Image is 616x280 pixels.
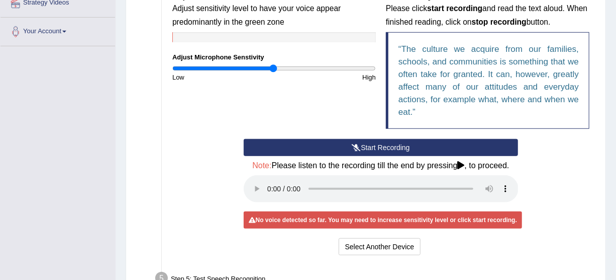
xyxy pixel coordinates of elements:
[244,212,522,229] div: No voice detected so far. You may need to increase sensitivity level or click start recording.
[386,4,587,26] small: Please click and read the text aloud. When finished reading, click on button.
[398,44,579,117] q: The culture we acquire from our families, schools, and communities is something that we often tak...
[274,73,381,82] div: High
[244,161,519,170] h4: Please listen to the recording till the end by pressing , to proceed.
[252,161,271,170] span: Note:
[427,4,482,13] b: start recording
[172,52,264,62] label: Adjust Microphone Senstivity
[172,4,341,26] small: Adjust sensitivity level to have your voice appear predominantly in the green zone
[244,139,519,156] button: Start Recording
[339,238,421,255] button: Select Another Device
[167,73,274,82] div: Low
[1,18,115,43] a: Your Account
[472,18,527,26] b: stop recording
